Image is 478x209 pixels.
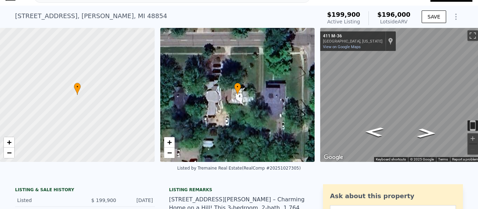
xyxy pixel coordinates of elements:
span: − [167,148,171,157]
button: Zoom in [468,133,478,144]
span: + [167,138,171,147]
path: Go West, M-36 [409,126,444,140]
div: Listed [17,197,79,204]
button: Toggle fullscreen view [468,30,478,41]
button: Toggle motion tracking [468,120,478,131]
img: Google [322,153,345,162]
span: • [234,84,241,90]
span: $199,900 [327,11,360,18]
span: $196,000 [377,11,410,18]
div: Lotside ARV [377,18,410,25]
div: [STREET_ADDRESS] , [PERSON_NAME] , MI 48854 [15,11,167,21]
div: LISTING & SALE HISTORY [15,187,155,194]
span: + [7,138,12,147]
div: • [234,83,241,95]
div: [DATE] [122,197,153,204]
a: Zoom in [4,137,14,148]
span: − [7,148,12,157]
button: Keyboard shortcuts [376,157,406,162]
div: 411 M-36 [323,33,382,39]
div: Ask about this property [330,191,456,201]
span: • [74,84,81,90]
a: Terms [438,157,448,161]
a: Show location on map [388,37,393,45]
div: Listing remarks [169,187,309,193]
a: Open this area in Google Maps (opens a new window) [322,153,345,162]
button: SAVE [422,10,446,23]
a: View on Google Maps [323,45,361,49]
div: [GEOGRAPHIC_DATA], [US_STATE] [323,39,382,44]
a: Zoom in [164,137,175,148]
a: Zoom out [4,148,14,158]
span: © 2025 Google [410,157,434,161]
div: • [74,83,81,95]
a: Zoom out [164,148,175,158]
button: Zoom out [468,144,478,155]
div: Listed by Tremaine Real Estate (RealComp #20251027305) [177,166,301,171]
path: Go East, M-36 [357,125,392,139]
span: $ 199,900 [91,197,116,203]
span: Active Listing [327,19,360,24]
button: Show Options [449,10,463,24]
